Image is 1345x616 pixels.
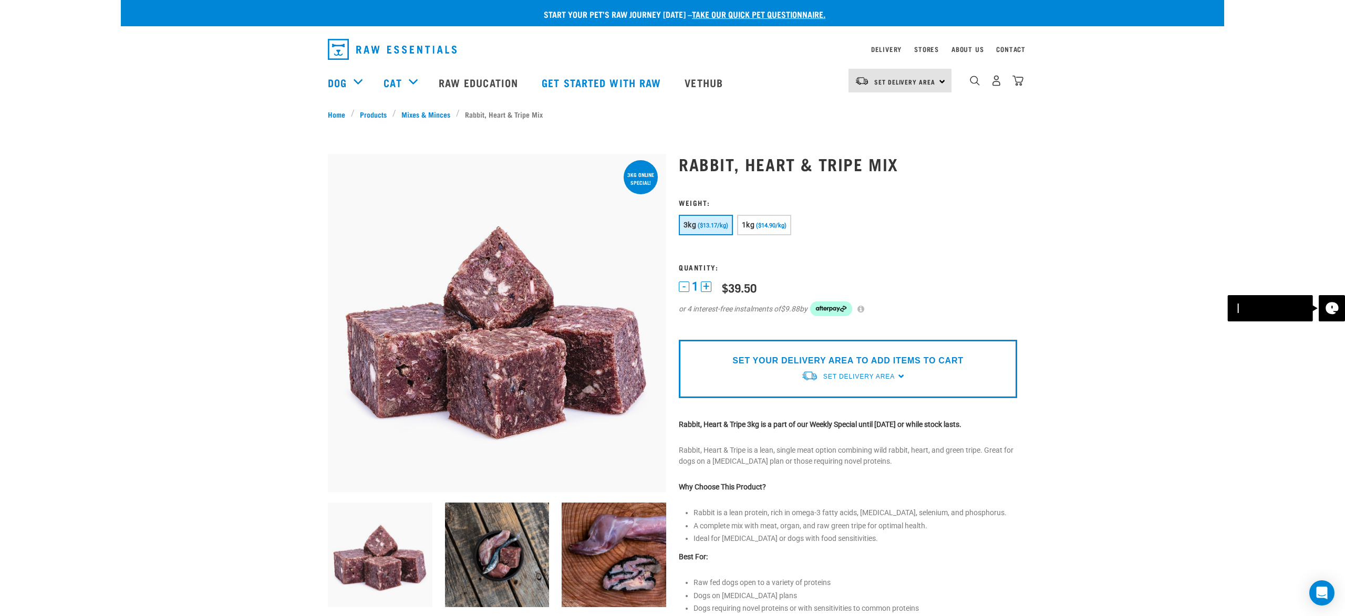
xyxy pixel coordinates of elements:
[701,281,711,292] button: +
[694,603,1017,614] li: Dogs requiring novel proteins or with sensitivities to common proteins
[991,75,1002,86] img: user.png
[355,109,392,120] a: Products
[951,47,984,51] a: About Us
[328,109,1017,120] nav: breadcrumbs
[694,507,1017,518] li: Rabbit is a lean protein, rich in omega-3 fatty acids, [MEDICAL_DATA], selenium, and phosphorus.
[914,47,939,51] a: Stores
[396,109,456,120] a: Mixes & Minces
[328,154,666,492] img: 1175 Rabbit Heart Tripe Mix 01
[1309,580,1334,605] div: Open Intercom Messenger
[970,76,980,86] img: home-icon-1@2x.png
[722,281,757,294] div: $39.50
[562,503,666,607] img: Display Of Rabbit Meat And Rabbit tripe
[698,222,728,229] span: ($13.17/kg)
[732,354,963,367] p: SET YOUR DELIVERY AREA TO ADD ITEMS TO CART
[684,221,696,229] span: 3kg
[445,503,550,607] img: Pilchard Rabbit Leg Veal Fillet WMX
[692,12,825,16] a: take our quick pet questionnaire.
[121,61,1224,103] nav: dropdown navigation
[531,61,674,103] a: Get started with Raw
[694,533,1017,544] li: Ideal for [MEDICAL_DATA] or dogs with food sensitivities.
[694,590,1017,601] li: Dogs on [MEDICAL_DATA] plans
[742,221,754,229] span: 1kg
[428,61,531,103] a: Raw Education
[679,445,1017,467] p: Rabbit, Heart & Tripe is a lean, single meat option combining wild rabbit, heart, and green tripe...
[810,301,852,316] img: Afterpay
[823,373,895,380] span: Set Delivery Area
[679,483,766,491] strong: Why Choose This Product?
[328,503,432,607] img: 1175 Rabbit Heart Tripe Mix 01
[679,215,733,235] button: 3kg ($13.17/kg)
[328,109,351,120] a: Home
[679,263,1017,271] h3: Quantity:
[679,552,708,561] strong: Best For:
[1012,75,1023,86] img: home-icon@2x.png
[694,520,1017,531] li: A complete mix with meat, organ, and raw green tripe for optimal health.
[679,281,689,292] button: -
[871,47,902,51] a: Delivery
[328,75,347,90] a: Dog
[874,80,935,83] span: Set Delivery Area
[996,47,1026,51] a: Contact
[801,370,818,381] img: van-moving.png
[756,222,787,229] span: ($14.90/kg)
[674,61,736,103] a: Vethub
[781,304,800,315] span: $9.88
[319,35,1026,64] nav: dropdown navigation
[129,8,1232,20] p: Start your pet’s raw journey [DATE] –
[855,76,869,86] img: van-moving.png
[679,420,961,429] strong: Rabbit, Heart & Tripe 3kg is a part of our Weekly Special until [DATE] or while stock lasts.
[737,215,791,235] button: 1kg ($14.90/kg)
[679,154,1017,173] h1: Rabbit, Heart & Tripe Mix
[694,577,1017,588] li: Raw fed dogs open to a variety of proteins
[384,75,401,90] a: Cat
[692,281,698,292] span: 1
[679,301,1017,316] div: or 4 interest-free instalments of by
[328,39,457,60] img: Raw Essentials Logo
[679,199,1017,206] h3: Weight:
